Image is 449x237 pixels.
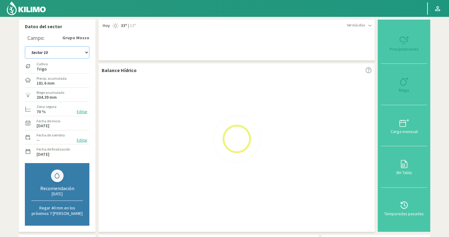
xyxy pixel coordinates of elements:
label: Fecha de inicio [37,118,60,124]
label: Cultivo [37,61,48,67]
button: Precipitaciones [381,23,427,64]
div: Recomendación [31,185,83,191]
label: Trigo [37,67,48,71]
button: Editar [75,137,89,144]
button: Editar [75,108,89,115]
label: Fecha de finalización [37,147,70,152]
span: Ver más días [347,23,365,28]
img: Loading... [206,108,267,170]
label: [DATE] [37,152,49,156]
span: Hoy [102,23,110,29]
img: Kilimo [6,1,46,16]
button: Temporadas pasadas [381,188,427,229]
label: Riego acumulado [37,90,64,95]
div: Precipitaciones [383,47,425,51]
strong: Grupo Mosso [62,35,89,41]
button: Riego [381,64,427,105]
button: Carga mensual [381,105,427,146]
strong: 33º [121,23,127,28]
p: Regar 40 mm en los próximos 7 [PERSON_NAME] [31,205,83,216]
div: Campo: [27,35,45,41]
label: Zona segura [37,104,57,109]
p: Balance Hídrico [102,67,137,74]
label: [DATE] [37,124,49,128]
div: Carga mensual [383,129,425,134]
label: 204.39 mm [37,95,57,99]
div: BH Tabla [383,170,425,175]
div: Temporadas pasadas [383,212,425,216]
div: Riego [383,88,425,92]
span: | [128,23,129,29]
label: Precip. acumulada [37,76,67,81]
div: [DATE] [31,191,83,197]
label: -- [37,138,40,142]
label: Fecha de siembra [37,132,65,138]
label: 70 % [37,110,46,114]
p: Datos del sector [25,23,89,30]
button: BH Tabla [381,146,427,187]
span: 13º [129,23,136,29]
label: 181.6 mm [37,81,55,85]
